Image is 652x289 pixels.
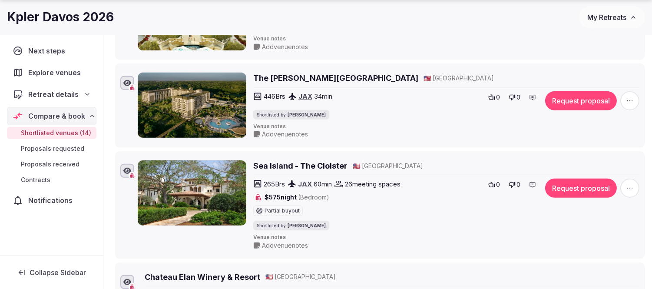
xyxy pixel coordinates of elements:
[288,112,326,118] span: [PERSON_NAME]
[298,180,312,188] a: JAX
[7,42,96,60] a: Next steps
[265,208,300,213] span: Partial buyout
[587,13,626,22] span: My Retreats
[21,160,79,169] span: Proposals received
[138,160,246,226] img: Sea Island - The Cloister
[345,179,400,189] span: 26 meeting spaces
[7,143,96,155] a: Proposals requested
[7,63,96,82] a: Explore venues
[275,272,336,281] span: [GEOGRAPHIC_DATA]
[262,43,308,51] span: Add venue notes
[21,176,50,184] span: Contracts
[253,110,329,120] div: Shortlisted by
[506,91,523,103] button: 0
[486,91,503,103] button: 0
[353,162,360,169] span: 🇺🇸
[28,89,79,100] span: Retreat details
[298,92,312,100] a: JAX
[145,272,260,282] a: Chateau Elan Winery & Resort
[496,180,500,189] span: 0
[30,268,86,277] span: Collapse Sidebar
[253,35,639,43] span: Venue notes
[545,91,617,110] button: Request proposal
[314,179,332,189] span: 60 min
[264,92,285,101] span: 446 Brs
[516,180,520,189] span: 0
[253,160,348,171] a: Sea Island - The Cloister
[265,272,273,281] button: 🇺🇸
[28,46,69,56] span: Next steps
[486,179,503,191] button: 0
[314,92,332,101] span: 34 min
[298,193,329,201] span: (Bedroom)
[28,195,76,206] span: Notifications
[253,123,639,130] span: Venue notes
[265,193,329,202] span: $575 night
[28,111,85,121] span: Compare & book
[353,162,360,170] button: 🇺🇸
[28,67,84,78] span: Explore venues
[516,93,520,102] span: 0
[265,273,273,280] span: 🇺🇸
[362,162,423,170] span: [GEOGRAPHIC_DATA]
[7,9,114,26] h1: Kpler Davos 2026
[579,7,645,28] button: My Retreats
[496,93,500,102] span: 0
[253,221,329,230] div: Shortlisted by
[545,179,617,198] button: Request proposal
[7,263,96,282] button: Collapse Sidebar
[253,234,639,241] span: Venue notes
[424,74,431,82] span: 🇺🇸
[253,73,418,83] a: The [PERSON_NAME][GEOGRAPHIC_DATA]
[7,127,96,139] a: Shortlisted venues (14)
[262,130,308,139] span: Add venue notes
[288,223,326,229] span: [PERSON_NAME]
[506,179,523,191] button: 0
[7,158,96,170] a: Proposals received
[21,129,91,137] span: Shortlisted venues (14)
[7,191,96,209] a: Notifications
[424,74,431,83] button: 🇺🇸
[21,144,84,153] span: Proposals requested
[138,73,246,138] img: The Ritz-Carlton Amelia Island
[433,74,494,83] span: [GEOGRAPHIC_DATA]
[262,241,308,250] span: Add venue notes
[264,179,285,189] span: 265 Brs
[7,174,96,186] a: Contracts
